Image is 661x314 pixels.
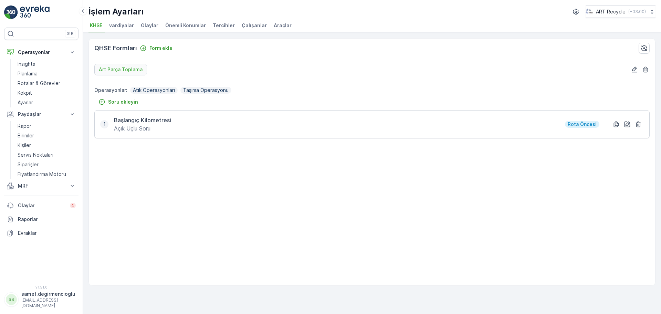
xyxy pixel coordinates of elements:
[4,226,78,240] a: Evraklar
[90,22,102,29] span: KHSE
[71,203,74,208] p: 4
[18,216,76,223] p: Raporlar
[182,87,229,94] p: Taşıma Operasyonu
[15,69,78,78] a: Planlama
[18,80,60,87] p: Rotalar & Görevler
[21,291,75,297] p: samet.degirmencioglu
[15,78,78,88] a: Rotalar & Görevler
[18,111,65,118] p: Paydaşlar
[4,199,78,212] a: Olaylar4
[18,142,31,149] p: Kişiler
[4,285,78,289] span: v 1.51.0
[165,22,206,29] span: Önemli Konumlar
[15,121,78,131] a: Rapor
[15,169,78,179] a: Fiyatlandırma Motoru
[4,179,78,193] button: MRF
[132,87,176,94] p: Atık Operasyonları
[109,22,134,29] span: vardiyalar
[114,116,171,124] p: Başlangıç Kilometresi
[18,123,31,129] p: Rapor
[15,131,78,140] a: Birimler
[18,132,34,139] p: Birimler
[21,297,75,308] p: [EMAIL_ADDRESS][DOMAIN_NAME]
[137,44,175,52] button: Form ekle
[18,161,39,168] p: Siparişler
[88,6,144,17] p: İşlem Ayarları
[6,294,17,305] div: SS
[18,151,53,158] p: Servis Noktaları
[4,212,78,226] a: Raporlar
[586,8,593,15] img: image_23.png
[18,182,65,189] p: MRF
[94,96,142,107] button: Soru ekleyin
[94,110,650,143] div: 1Başlangıç KilometresiAçık Uçlu SoruRota Öncesi
[94,87,127,94] p: Operasyonlar :
[18,49,65,56] p: Operasyonlar
[4,107,78,121] button: Paydaşlar
[4,291,78,308] button: SSsamet.degirmencioglu[EMAIL_ADDRESS][DOMAIN_NAME]
[213,22,235,29] span: Tercihler
[15,98,78,107] a: Ayarlar
[18,202,66,209] p: Olaylar
[242,22,267,29] span: Çalışanlar
[18,70,38,77] p: Planlama
[114,124,171,133] p: Açık Uçlu Soru
[18,99,33,106] p: Ayarlar
[274,22,292,29] span: Araçlar
[141,22,158,29] span: Olaylar
[4,45,78,59] button: Operasyonlar
[15,160,78,169] a: Siparişler
[67,31,74,36] p: ⌘B
[18,230,76,237] p: Evraklar
[15,150,78,160] a: Servis Noktaları
[586,6,655,18] button: ART Recycle(+03:00)
[149,45,172,52] p: Form ekle
[596,8,626,15] p: ART Recycle
[103,121,106,128] p: 1
[108,98,138,105] p: Soru ekleyin
[4,6,18,19] img: logo
[628,9,646,14] p: ( +03:00 )
[20,6,50,19] img: logo_light-DOdMpM7g.png
[15,59,78,69] a: Insights
[99,66,143,73] p: Art Parça Toplama
[94,43,137,53] p: QHSE Formları
[15,88,78,98] a: Kokpit
[18,90,32,96] p: Kokpit
[18,171,66,178] p: Fiyatlandırma Motoru
[567,121,597,128] p: Rota Öncesi
[15,140,78,150] a: Kişiler
[18,61,35,67] p: Insights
